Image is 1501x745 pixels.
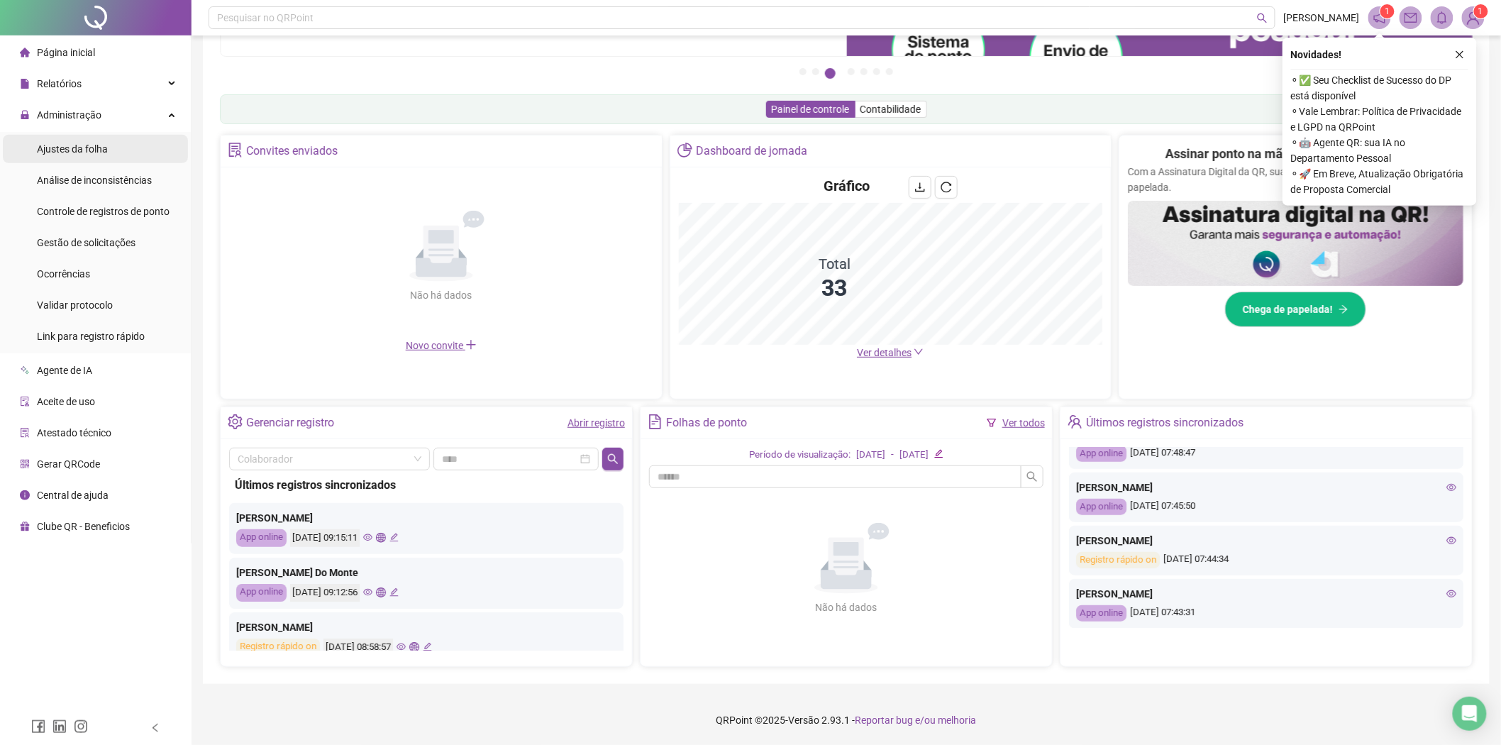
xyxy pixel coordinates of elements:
[37,175,152,186] span: Análise de inconsistências
[856,448,885,463] div: [DATE]
[465,339,477,351] span: plus
[1076,480,1456,495] div: [PERSON_NAME]
[376,587,385,597] span: global
[749,448,851,463] div: Período de visualização:
[20,47,30,57] span: home
[20,396,30,406] span: audit
[37,47,95,58] span: Página inicial
[1385,6,1390,16] span: 1
[824,176,870,196] h4: Gráfico
[52,719,67,734] span: linkedin
[860,68,868,75] button: 5
[37,206,170,217] span: Controle de registros de ponto
[1478,6,1483,16] span: 1
[1474,4,1488,18] sup: Atualize o seu contato no menu Meus Dados
[236,510,616,526] div: [PERSON_NAME]
[20,458,30,468] span: qrcode
[1128,164,1463,195] p: Com a Assinatura Digital da QR, sua gestão fica mais ágil, segura e sem papelada.
[376,287,506,303] div: Não há dados
[290,584,360,602] div: [DATE] 09:12:56
[236,619,616,635] div: [PERSON_NAME]
[781,600,912,615] div: Não há dados
[236,584,287,602] div: App online
[150,723,160,733] span: left
[1076,552,1456,568] div: [DATE] 07:44:34
[1076,499,1126,515] div: App online
[235,476,618,494] div: Últimos registros sincronizados
[389,587,399,597] span: edit
[987,418,997,428] span: filter
[567,417,625,429] a: Abrir registro
[1076,605,1456,622] div: [DATE] 07:43:31
[914,182,926,193] span: download
[855,714,977,726] span: Reportar bug e/ou melhoria
[1243,302,1333,317] span: Chega de papelada!
[236,639,320,656] div: Registro rápido on
[74,719,88,734] span: instagram
[1291,47,1342,62] span: Novidades !
[1225,292,1366,327] button: Chega de papelada!
[789,714,820,726] span: Versão
[1086,411,1244,435] div: Últimos registros sincronizados
[20,109,30,119] span: lock
[1291,104,1468,135] span: ⚬ Vale Lembrar: Política de Privacidade e LGPD na QRPoint
[1128,201,1463,286] img: banner%2F02c71560-61a6-44d4-94b9-c8ab97240462.png
[37,521,130,532] span: Clube QR - Beneficios
[363,587,372,597] span: eye
[886,68,893,75] button: 7
[37,490,109,501] span: Central de ajuda
[20,427,30,437] span: solution
[1076,552,1160,568] div: Registro rápido on
[1291,135,1468,166] span: ⚬ 🤖 Agente QR: sua IA no Departamento Pessoal
[1257,13,1268,23] span: search
[246,411,334,435] div: Gerenciar registro
[1291,166,1468,197] span: ⚬ 🚀 Em Breve, Atualização Obrigatória de Proposta Comercial
[1380,4,1395,18] sup: 1
[246,139,338,163] div: Convites enviados
[37,427,111,438] span: Atestado técnico
[677,143,692,158] span: pie-chart
[37,143,108,155] span: Ajustes da folha
[236,565,616,580] div: [PERSON_NAME] Do Monte
[1373,11,1386,24] span: notification
[228,143,243,158] span: solution
[37,237,135,248] span: Gestão de solicitações
[799,68,807,75] button: 1
[363,533,372,542] span: eye
[37,268,90,280] span: Ocorrências
[323,639,393,656] div: [DATE] 08:58:57
[1455,50,1465,60] span: close
[376,533,385,542] span: global
[423,642,432,651] span: edit
[37,458,100,470] span: Gerar QRCode
[941,182,952,193] span: reload
[20,490,30,500] span: info-circle
[228,414,243,429] span: setting
[825,68,836,79] button: 3
[37,396,95,407] span: Aceite de uso
[891,448,894,463] div: -
[1291,72,1468,104] span: ⚬ ✅ Seu Checklist de Sucesso do DP está disponível
[1076,446,1456,462] div: [DATE] 07:48:47
[236,529,287,547] div: App online
[857,347,912,358] span: Ver detalhes
[397,642,406,651] span: eye
[1446,589,1456,599] span: eye
[1165,144,1426,164] h2: Assinar ponto na mão? Isso ficou no passado!
[1446,536,1456,546] span: eye
[1026,471,1038,482] span: search
[37,78,82,89] span: Relatórios
[1076,586,1456,602] div: [PERSON_NAME]
[848,68,855,75] button: 4
[1446,482,1456,492] span: eye
[20,521,30,531] span: gift
[1068,414,1082,429] span: team
[1076,605,1126,622] div: App online
[406,340,477,351] span: Novo convite
[37,299,113,311] span: Validar protocolo
[37,331,145,342] span: Link para registro rápido
[1002,417,1045,429] a: Ver todos
[899,448,929,463] div: [DATE]
[857,347,924,358] a: Ver detalhes down
[873,68,880,75] button: 6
